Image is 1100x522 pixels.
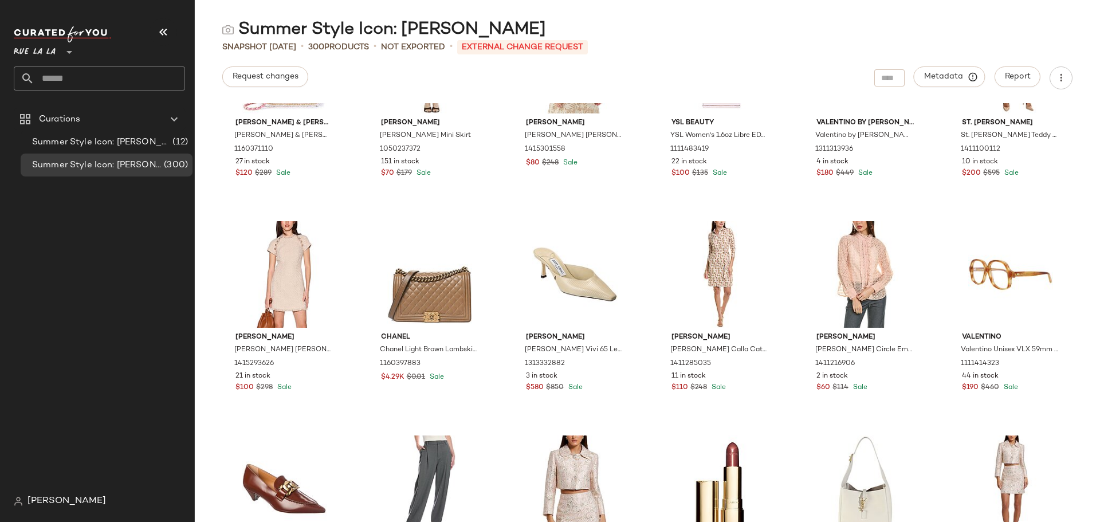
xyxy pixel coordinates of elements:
[235,332,333,343] span: [PERSON_NAME]
[856,170,873,177] span: Sale
[526,158,540,168] span: $80
[381,332,478,343] span: Chanel
[407,372,425,383] span: $0.01
[961,345,1058,355] span: Valentino Unisex VLX 59mm Optical Frames
[308,41,369,53] div: Products
[561,159,577,167] span: Sale
[234,131,332,141] span: [PERSON_NAME] & [PERSON_NAME] Quilted Tweed & Pearls Messenger Bag
[222,24,234,36] img: svg%3e
[671,118,769,128] span: YSL Beauty
[222,18,546,41] div: Summer Style Icon: [PERSON_NAME]
[374,40,376,54] span: •
[816,157,848,167] span: 4 in stock
[671,332,769,343] span: [PERSON_NAME]
[961,144,1000,155] span: 1411100112
[1001,384,1018,391] span: Sale
[274,170,290,177] span: Sale
[692,168,708,179] span: $135
[256,383,273,393] span: $298
[962,332,1059,343] span: Valentino
[670,131,768,141] span: YSL Women's 1.6oz Libre EDT Spray
[924,72,976,82] span: Metadata
[525,131,622,141] span: [PERSON_NAME] [PERSON_NAME] Top
[815,359,855,369] span: 1411216906
[381,118,478,128] span: [PERSON_NAME]
[381,157,419,167] span: 151 in stock
[525,345,622,355] span: [PERSON_NAME] Vivi 65 Leather Mule
[816,371,848,382] span: 2 in stock
[255,168,272,179] span: $289
[983,168,1000,179] span: $595
[39,113,80,126] span: Curations
[981,383,999,393] span: $460
[566,384,583,391] span: Sale
[671,168,690,179] span: $100
[162,159,188,172] span: (300)
[457,40,588,54] p: External Change Request
[14,497,23,506] img: svg%3e
[234,359,274,369] span: 1415293626
[234,345,332,355] span: [PERSON_NAME] [PERSON_NAME]
[526,118,623,128] span: [PERSON_NAME]
[662,221,778,328] img: 1411285035_RLLATH.jpg
[670,345,768,355] span: [PERSON_NAME] Calla Catalina Cloth Dress
[962,118,1059,128] span: St. [PERSON_NAME]
[32,159,162,172] span: Summer Style Icon: [PERSON_NAME]
[962,371,999,382] span: 44 in stock
[815,131,913,141] span: Valentino by [PERSON_NAME] [PERSON_NAME] Leather Pump
[961,131,1058,141] span: St. [PERSON_NAME] Teddy Wool-Blend Skirt
[450,40,453,54] span: •
[961,359,999,369] span: 1111414323
[235,371,270,382] span: 21 in stock
[372,221,488,328] img: 1160397883_RLLATH.jpg
[380,345,477,355] span: Chanel Light Brown Lambskin Quilted Leather New Medium Boy Flap (Authentic Pre-Loved)
[526,371,557,382] span: 3 in stock
[710,170,727,177] span: Sale
[308,43,324,52] span: 300
[807,221,923,328] img: 1411216906_RLLATH.jpg
[427,374,444,381] span: Sale
[525,144,565,155] span: 1415301558
[32,136,170,149] span: Summer Style Icon: [PERSON_NAME]
[235,157,270,167] span: 27 in stock
[995,66,1040,87] button: Report
[962,383,979,393] span: $190
[670,359,711,369] span: 1411285035
[1002,170,1019,177] span: Sale
[301,40,304,54] span: •
[14,39,56,60] span: Rue La La
[815,144,853,155] span: 1311313936
[670,144,709,155] span: 1111483419
[235,168,253,179] span: $120
[953,221,1068,328] img: 1111414323_RLLATH.jpg
[546,383,564,393] span: $850
[380,131,471,141] span: [PERSON_NAME] Mini Skirt
[222,41,296,53] span: Snapshot [DATE]
[816,168,834,179] span: $180
[381,41,445,53] span: Not Exported
[851,384,867,391] span: Sale
[542,158,559,168] span: $248
[962,157,998,167] span: 10 in stock
[671,371,706,382] span: 11 in stock
[815,345,913,355] span: [PERSON_NAME] Circle Embroidered Shirt
[832,383,848,393] span: $114
[275,384,292,391] span: Sale
[380,144,421,155] span: 1050237372
[816,332,914,343] span: [PERSON_NAME]
[14,26,111,42] img: cfy_white_logo.C9jOOHJF.svg
[396,168,412,179] span: $179
[962,168,981,179] span: $200
[526,332,623,343] span: [PERSON_NAME]
[234,144,273,155] span: 1160371110
[414,170,431,177] span: Sale
[1004,72,1031,81] span: Report
[517,221,632,328] img: 1313332882_RLLATH.jpg
[525,359,565,369] span: 1313332882
[27,494,106,508] span: [PERSON_NAME]
[222,66,308,87] button: Request changes
[226,221,342,328] img: 1415293626_RLLATH.jpg
[380,359,421,369] span: 1160397883
[381,168,394,179] span: $70
[671,157,707,167] span: 22 in stock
